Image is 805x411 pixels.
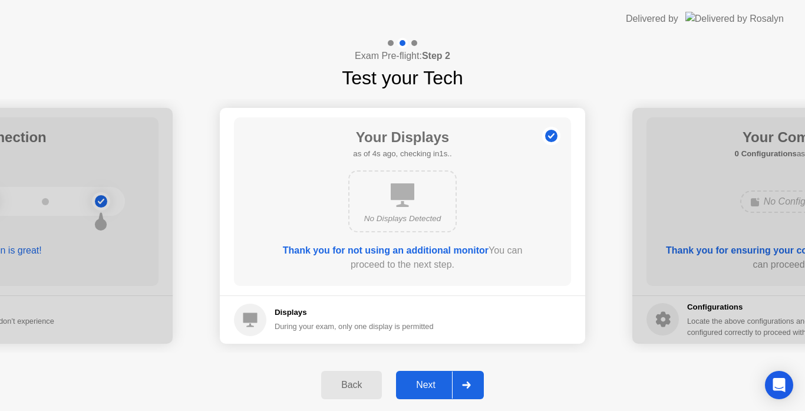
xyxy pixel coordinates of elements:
[422,51,450,61] b: Step 2
[355,49,450,63] h4: Exam Pre-flight:
[400,380,452,390] div: Next
[359,213,446,225] div: No Displays Detected
[685,12,784,25] img: Delivered by Rosalyn
[626,12,678,26] div: Delivered by
[268,244,537,272] div: You can proceed to the next step.
[396,371,484,399] button: Next
[283,245,489,255] b: Thank you for not using an additional monitor
[325,380,378,390] div: Back
[765,371,793,399] div: Open Intercom Messenger
[342,64,463,92] h1: Test your Tech
[275,321,434,332] div: During your exam, only one display is permitted
[353,127,451,148] h1: Your Displays
[321,371,382,399] button: Back
[353,148,451,160] h5: as of 4s ago, checking in1s..
[275,307,434,318] h5: Displays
